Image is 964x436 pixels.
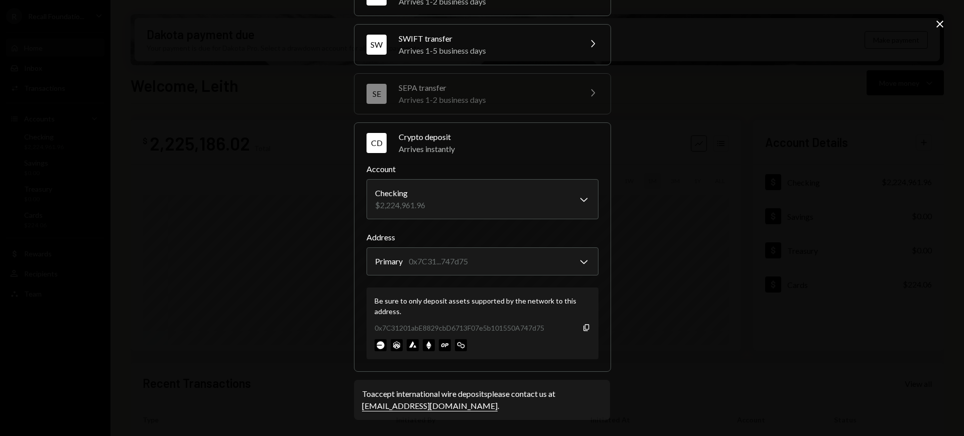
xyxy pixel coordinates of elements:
div: SWIFT transfer [399,33,574,45]
button: Account [367,179,598,219]
div: 0x7C31201abE8829cbD6713F07e5b101550A747d75 [375,323,544,333]
div: To accept international wire deposits please contact us at . [362,388,602,412]
img: polygon-mainnet [455,339,467,351]
button: CDCrypto depositArrives instantly [354,123,611,163]
div: Arrives 1-5 business days [399,45,574,57]
img: base-mainnet [375,339,387,351]
div: CDCrypto depositArrives instantly [367,163,598,359]
div: SW [367,35,387,55]
div: Be sure to only deposit assets supported by the network to this address. [375,296,590,317]
div: Arrives instantly [399,143,598,155]
div: CD [367,133,387,153]
div: Arrives 1-2 business days [399,94,574,106]
label: Account [367,163,598,175]
div: SEPA transfer [399,82,574,94]
img: avalanche-mainnet [407,339,419,351]
label: Address [367,231,598,243]
button: SESEPA transferArrives 1-2 business days [354,74,611,114]
button: Address [367,247,598,275]
img: arbitrum-mainnet [391,339,403,351]
div: SE [367,84,387,104]
a: [EMAIL_ADDRESS][DOMAIN_NAME] [362,401,498,411]
div: 0x7C31...747d75 [409,255,468,267]
button: SWSWIFT transferArrives 1-5 business days [354,25,611,65]
div: Crypto deposit [399,131,598,143]
img: ethereum-mainnet [423,339,435,351]
img: optimism-mainnet [439,339,451,351]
